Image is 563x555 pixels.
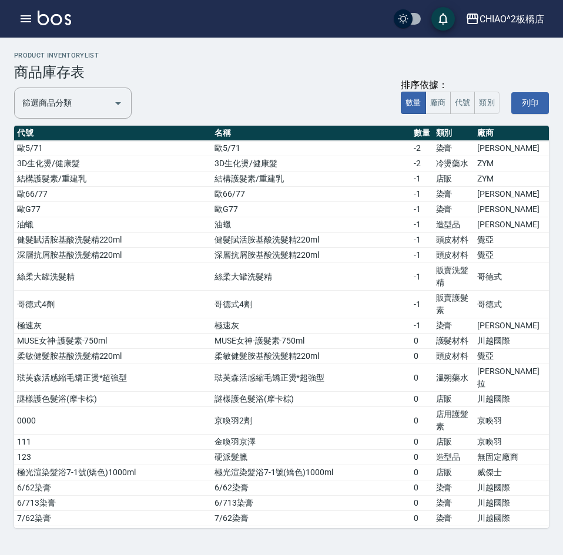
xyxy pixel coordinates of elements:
[433,291,474,318] td: 販賣護髮素
[14,171,212,187] td: 結構護髮素/重建乳
[411,496,433,511] td: 0
[474,202,549,217] td: [PERSON_NAME]
[212,496,411,511] td: 6/713染膏
[433,496,474,511] td: 染膏
[474,392,549,407] td: 川越國際
[411,392,433,407] td: 0
[474,526,549,541] td: 天諭(無差別)
[433,187,474,202] td: 染膏
[411,248,433,263] td: -1
[14,156,212,171] td: 3D生化燙/健康髮
[411,511,433,526] td: 0
[212,435,411,450] td: 金喚羽京澤
[14,349,212,364] td: 柔敏健髮胺基酸洗髮精220ml
[212,364,411,392] td: 琺芙森活感縮毛矯正燙*超強型
[14,263,212,291] td: 絲柔大罐洗髮精
[433,407,474,435] td: 店用護髮素
[411,334,433,349] td: 0
[212,171,411,187] td: 結構護髮素/重建乳
[411,263,433,291] td: -1
[433,465,474,480] td: 店販
[212,465,411,480] td: 極光渲染髮浴7-1號(矯色)1000ml
[38,11,71,25] img: Logo
[431,7,455,31] button: save
[212,511,411,526] td: 7/62染膏
[14,450,212,465] td: 123
[433,202,474,217] td: 染膏
[212,248,411,263] td: 深層抗屑胺基酸洗髮精220ml
[433,248,474,263] td: 頭皮材料
[411,171,433,187] td: -1
[212,291,411,318] td: 哥德式4劑
[14,202,212,217] td: 歐G77
[212,156,411,171] td: 3D生化燙/健康髮
[14,407,212,435] td: 0000
[474,141,549,156] td: [PERSON_NAME]
[14,496,212,511] td: 6/713染膏
[474,364,549,392] td: [PERSON_NAME]拉
[212,450,411,465] td: 硬派髮臘
[474,496,549,511] td: 川越國際
[474,450,549,465] td: 無固定廠商
[474,248,549,263] td: 覺亞
[14,248,212,263] td: 深層抗屑胺基酸洗髮精220ml
[411,156,433,171] td: -2
[474,233,549,248] td: 覺亞
[212,318,411,334] td: 極速灰
[433,349,474,364] td: 頭皮材料
[14,364,212,392] td: 琺芙森活感縮毛矯正燙*超強型
[411,233,433,248] td: -1
[474,511,549,526] td: 川越國際
[411,435,433,450] td: 0
[433,435,474,450] td: 店販
[212,526,411,541] td: 光纖髮膜
[212,126,411,141] th: 名稱
[433,392,474,407] td: 店販
[212,334,411,349] td: MUSE女神-護髮素-750ml
[14,511,212,526] td: 7/62染膏
[433,263,474,291] td: 販賣洗髮精
[474,318,549,334] td: [PERSON_NAME]
[14,187,212,202] td: 歐66/77
[14,480,212,496] td: 6/62染膏
[411,318,433,334] td: -1
[411,141,433,156] td: -2
[433,126,474,141] th: 類別
[19,93,109,113] input: 分類名稱
[433,156,474,171] td: 冷燙藥水
[411,364,433,392] td: 0
[474,126,549,141] th: 廠商
[474,334,549,349] td: 川越國際
[212,217,411,233] td: 油蠟
[480,12,544,26] div: CHIAO^2板橋店
[433,334,474,349] td: 護髮材料
[433,526,474,541] td: 護髮材料
[474,407,549,435] td: 京喚羽
[212,187,411,202] td: 歐66/77
[474,349,549,364] td: 覺亞
[212,480,411,496] td: 6/62染膏
[474,435,549,450] td: 京喚羽
[212,202,411,217] td: 歐G77
[433,141,474,156] td: 染膏
[212,392,411,407] td: 謎樣護色髮浴(摩卡棕)
[450,92,475,115] button: 代號
[411,465,433,480] td: 0
[14,64,549,80] h3: 商品庫存表
[14,334,212,349] td: MUSE女神-護髮素-750ml
[212,407,411,435] td: 京喚羽2劑
[411,450,433,465] td: 0
[14,526,212,541] td: 820446
[212,263,411,291] td: 絲柔大罐洗髮精
[474,480,549,496] td: 川越國際
[411,349,433,364] td: 0
[474,263,549,291] td: 哥德式
[14,233,212,248] td: 健髮賦活胺基酸洗髮精220ml
[411,217,433,233] td: -1
[14,126,212,141] th: 代號
[411,187,433,202] td: -1
[109,94,128,113] button: Open
[511,92,549,114] button: 列印
[433,217,474,233] td: 造型品
[433,511,474,526] td: 染膏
